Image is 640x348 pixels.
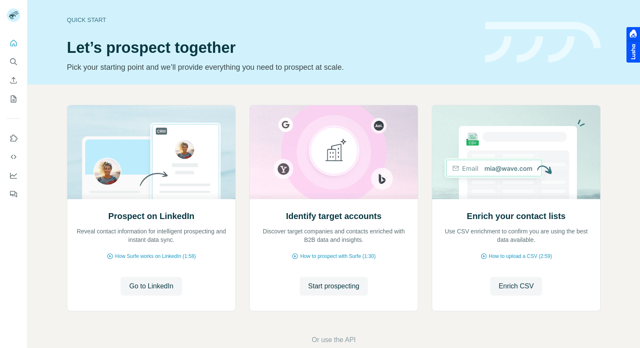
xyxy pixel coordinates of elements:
img: Enrich your contact lists [432,105,601,199]
button: Quick start [7,36,20,51]
button: Feedback [7,186,20,202]
p: Use CSV enrichment to confirm you are using the best data available. [441,227,592,244]
button: Or use the API [312,335,356,345]
button: Enrich CSV [490,277,542,296]
img: Prospect on LinkedIn [67,105,236,199]
h2: Enrich your contact lists [467,210,566,222]
img: banner [485,22,601,63]
span: How to prospect with Surfe (1:30) [300,252,375,260]
span: Go to LinkedIn [129,281,173,291]
button: Use Surfe API [7,149,20,164]
button: Start prospecting [300,277,368,296]
span: Enrich CSV [499,281,534,291]
button: My lists [7,91,20,107]
button: Use Surfe on LinkedIn [7,131,20,146]
p: Pick your starting point and we’ll provide everything you need to prospect at scale. [67,61,475,73]
h2: Identify target accounts [286,210,382,222]
h2: Prospect on LinkedIn [108,210,194,222]
button: Enrich CSV [7,73,20,88]
button: Dashboard [7,168,20,183]
p: Discover target companies and contacts enriched with B2B data and insights. [258,227,409,244]
span: How Surfe works on LinkedIn (1:58) [115,252,196,260]
h1: Let’s prospect together [67,39,475,56]
button: Search [7,54,20,69]
p: Reveal contact information for intelligent prospecting and instant data sync. [76,227,227,244]
img: Identify target accounts [249,105,418,199]
span: How to upload a CSV (2:59) [489,252,552,260]
button: Go to LinkedIn [121,277,182,296]
div: Quick start [67,16,475,24]
span: Start prospecting [308,281,359,291]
